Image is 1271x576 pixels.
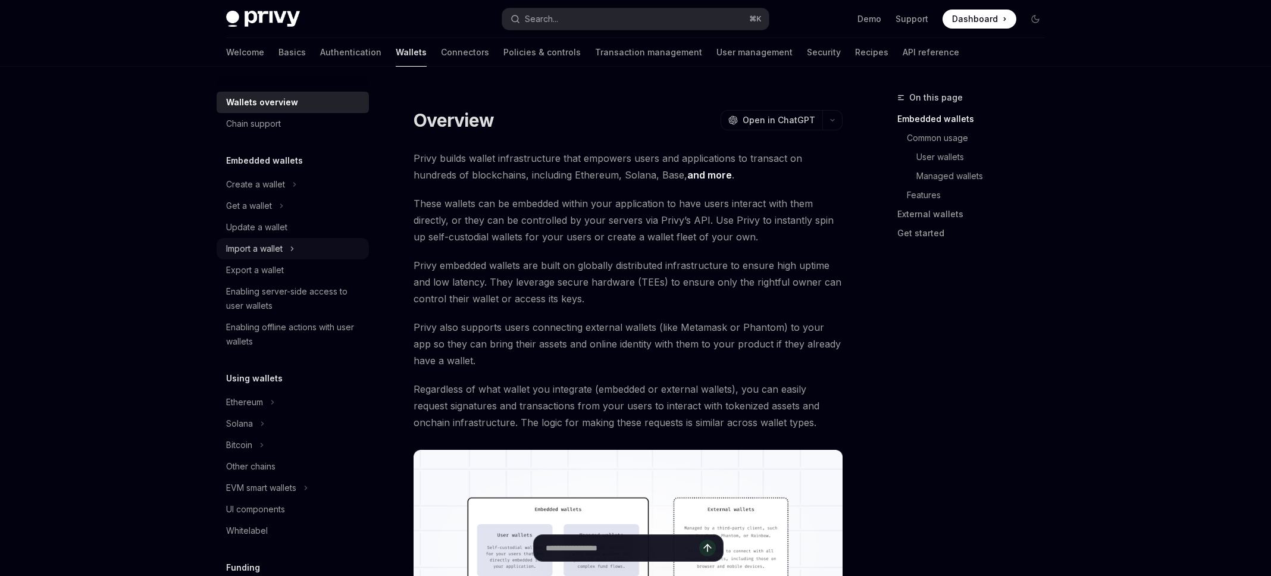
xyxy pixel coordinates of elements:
a: Policies & controls [503,38,581,67]
a: Wallets [396,38,427,67]
a: Basics [278,38,306,67]
img: dark logo [226,11,300,27]
div: Export a wallet [226,263,284,277]
div: EVM smart wallets [226,481,296,495]
a: Enabling server-side access to user wallets [217,281,369,317]
a: User management [716,38,793,67]
a: External wallets [897,205,1054,224]
a: Chain support [217,113,369,134]
div: Whitelabel [226,524,268,538]
span: Regardless of what wallet you integrate (embedded or external wallets), you can easily request si... [414,381,843,431]
a: Authentication [320,38,381,67]
a: Other chains [217,456,369,477]
a: Recipes [855,38,888,67]
a: Transaction management [595,38,702,67]
a: Wallets overview [217,92,369,113]
button: Send message [699,540,716,556]
div: Import a wallet [226,242,283,256]
a: Welcome [226,38,264,67]
a: Dashboard [943,10,1016,29]
a: Common usage [907,129,1054,148]
a: UI components [217,499,369,520]
div: Search... [525,12,558,26]
h5: Embedded wallets [226,154,303,168]
span: On this page [909,90,963,105]
div: Create a wallet [226,177,285,192]
a: Enabling offline actions with user wallets [217,317,369,352]
a: API reference [903,38,959,67]
div: Other chains [226,459,276,474]
button: Open in ChatGPT [721,110,822,130]
div: Solana [226,417,253,431]
div: Chain support [226,117,281,131]
h1: Overview [414,109,494,131]
a: Export a wallet [217,259,369,281]
div: Update a wallet [226,220,287,234]
a: and more [687,169,732,181]
a: Demo [857,13,881,25]
a: Support [896,13,928,25]
a: Whitelabel [217,520,369,541]
h5: Using wallets [226,371,283,386]
span: Open in ChatGPT [743,114,815,126]
div: Get a wallet [226,199,272,213]
a: Security [807,38,841,67]
button: Search...⌘K [502,8,769,30]
span: These wallets can be embedded within your application to have users interact with them directly, ... [414,195,843,245]
span: Privy builds wallet infrastructure that empowers users and applications to transact on hundreds o... [414,150,843,183]
div: Bitcoin [226,438,252,452]
div: UI components [226,502,285,516]
div: Ethereum [226,395,263,409]
span: ⌘ K [749,14,762,24]
div: Enabling server-side access to user wallets [226,284,362,313]
button: Toggle dark mode [1026,10,1045,29]
a: Connectors [441,38,489,67]
div: Wallets overview [226,95,298,109]
span: Privy embedded wallets are built on globally distributed infrastructure to ensure high uptime and... [414,257,843,307]
div: Enabling offline actions with user wallets [226,320,362,349]
h5: Funding [226,561,260,575]
a: Embedded wallets [897,109,1054,129]
span: Dashboard [952,13,998,25]
a: Features [907,186,1054,205]
a: Managed wallets [916,167,1054,186]
a: Get started [897,224,1054,243]
a: User wallets [916,148,1054,167]
span: Privy also supports users connecting external wallets (like Metamask or Phantom) to your app so t... [414,319,843,369]
a: Update a wallet [217,217,369,238]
